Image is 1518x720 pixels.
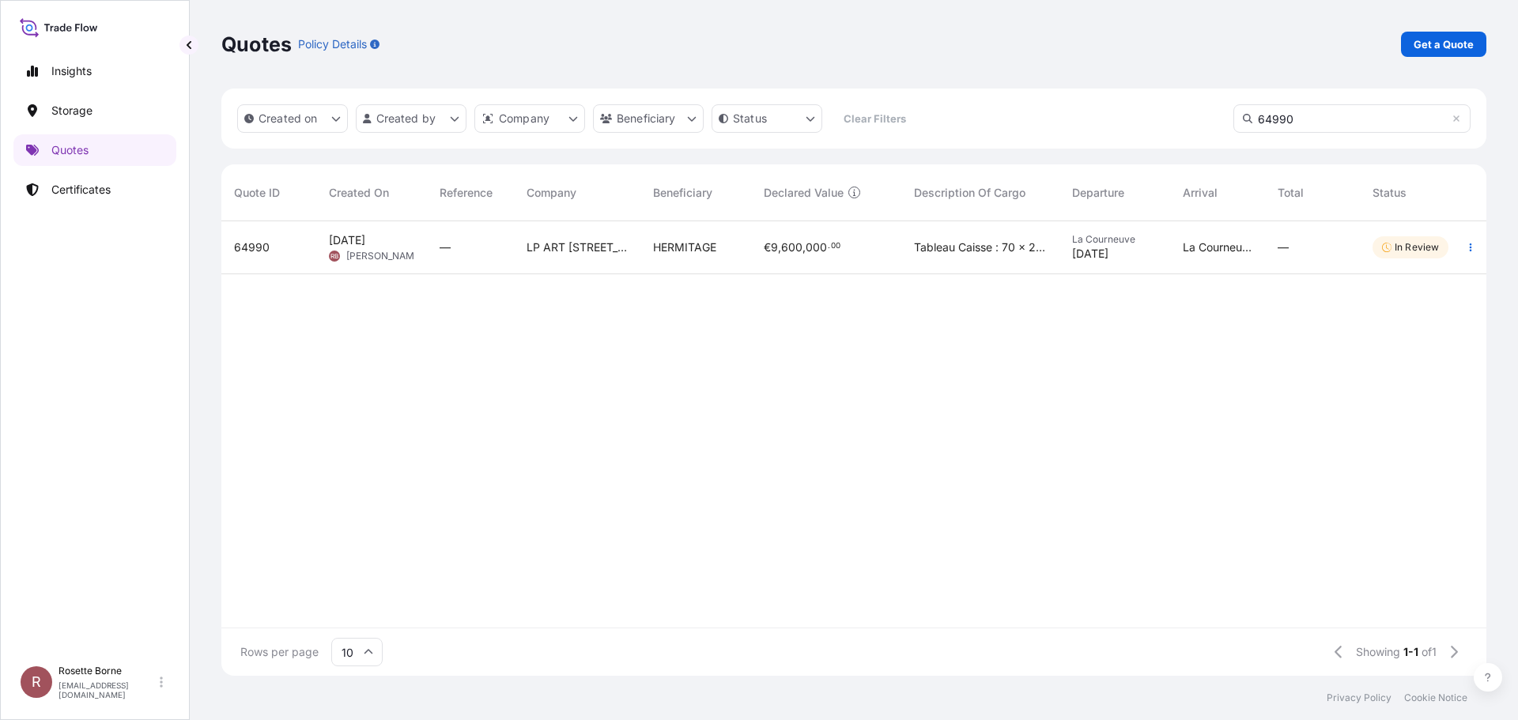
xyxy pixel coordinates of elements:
p: Rosette Borne [59,665,157,677]
p: Certificates [51,182,111,198]
span: Total [1278,185,1304,201]
span: Showing [1356,644,1400,660]
input: Search Quote or Reference... [1233,104,1471,133]
span: . [828,243,830,249]
p: Beneficiary [617,111,676,126]
span: La Courneuve [1183,239,1252,255]
p: Created on [259,111,318,126]
p: Company [499,111,549,126]
p: Policy Details [298,36,367,52]
p: In Review [1395,241,1439,254]
a: Privacy Policy [1327,692,1391,704]
button: Clear Filters [830,106,919,131]
p: Quotes [221,32,292,57]
span: Tableau Caisse : 70 x 26 x 80 cm Valeur : 9 600 000 EUR [914,239,1047,255]
span: Created On [329,185,389,201]
span: La Courneuve [1072,233,1157,246]
span: [PERSON_NAME] [346,250,423,262]
p: Quotes [51,142,89,158]
button: createdOn Filter options [237,104,348,133]
span: 000 [806,242,827,253]
span: 64990 [234,239,270,255]
span: Beneficiary [653,185,712,201]
p: [EMAIL_ADDRESS][DOMAIN_NAME] [59,680,157,699]
p: Storage [51,103,93,119]
span: 00 [831,243,840,249]
a: Certificates [13,174,176,205]
span: 600 [781,242,802,253]
span: Description Of Cargo [914,185,1025,201]
p: Created by [376,111,436,126]
button: certificateStatus Filter options [712,104,822,133]
span: 9 [771,242,778,253]
span: , [778,242,781,253]
span: Arrival [1183,185,1218,201]
span: HERMITAGE [653,239,716,255]
span: — [440,239,451,255]
span: 1-1 [1403,644,1418,660]
a: Storage [13,95,176,126]
p: Insights [51,63,92,79]
button: cargoOwner Filter options [593,104,704,133]
span: € [764,242,771,253]
a: Quotes [13,134,176,166]
p: Get a Quote [1414,36,1474,52]
button: distributor Filter options [474,104,585,133]
span: Status [1373,185,1407,201]
span: Reference [440,185,493,201]
span: RB [330,248,338,264]
a: Insights [13,55,176,87]
span: R [32,674,41,690]
span: [DATE] [1072,246,1108,262]
span: Company [527,185,576,201]
span: Rows per page [240,644,319,660]
span: Quote ID [234,185,280,201]
span: LP ART [STREET_ADDRESS] [527,239,628,255]
span: Declared Value [764,185,844,201]
button: createdBy Filter options [356,104,466,133]
span: , [802,242,806,253]
span: — [1278,239,1289,255]
a: Cookie Notice [1404,692,1467,704]
span: of 1 [1422,644,1437,660]
a: Get a Quote [1401,32,1486,57]
span: [DATE] [329,232,365,248]
span: Departure [1072,185,1124,201]
p: Clear Filters [844,111,906,126]
p: Status [733,111,767,126]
